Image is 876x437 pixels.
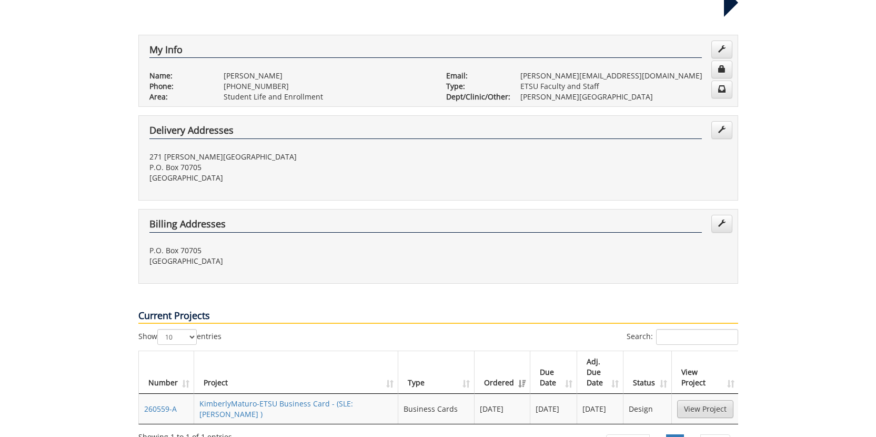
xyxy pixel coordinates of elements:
th: View Project: activate to sort column ascending [672,351,739,394]
label: Show entries [138,329,221,345]
th: Type: activate to sort column ascending [398,351,475,394]
p: 271 [PERSON_NAME][GEOGRAPHIC_DATA] [149,152,430,162]
p: [GEOGRAPHIC_DATA] [149,256,430,266]
a: Change Password [711,61,732,78]
h4: Delivery Addresses [149,125,702,139]
p: Type: [446,81,505,92]
a: Change Communication Preferences [711,81,732,98]
p: P.O. Box 70705 [149,162,430,173]
h4: Billing Addresses [149,219,702,233]
p: Student Life and Enrollment [224,92,430,102]
td: Business Cards [398,394,475,424]
a: Edit Info [711,41,732,58]
p: ETSU Faculty and Staff [520,81,727,92]
td: [DATE] [475,394,530,424]
a: Edit Addresses [711,215,732,233]
th: Adj. Due Date: activate to sort column ascending [577,351,624,394]
th: Status: activate to sort column ascending [623,351,671,394]
p: [PERSON_NAME][GEOGRAPHIC_DATA] [520,92,727,102]
p: [GEOGRAPHIC_DATA] [149,173,430,183]
p: Area: [149,92,208,102]
p: [PERSON_NAME][EMAIL_ADDRESS][DOMAIN_NAME] [520,71,727,81]
p: P.O. Box 70705 [149,245,430,256]
td: Design [623,394,671,424]
th: Ordered: activate to sort column ascending [475,351,530,394]
th: Due Date: activate to sort column ascending [530,351,577,394]
p: Phone: [149,81,208,92]
p: [PHONE_NUMBER] [224,81,430,92]
p: Current Projects [138,309,738,324]
a: Edit Addresses [711,121,732,139]
th: Project: activate to sort column ascending [194,351,399,394]
th: Number: activate to sort column ascending [139,351,194,394]
h4: My Info [149,45,702,58]
p: Name: [149,71,208,81]
td: [DATE] [530,394,577,424]
p: [PERSON_NAME] [224,71,430,81]
a: KimberlyMaturo-ETSU Business Card - (SLE: [PERSON_NAME] ) [199,399,353,419]
a: 260559-A [144,404,177,414]
td: [DATE] [577,394,624,424]
input: Search: [656,329,738,345]
p: Dept/Clinic/Other: [446,92,505,102]
label: Search: [627,329,738,345]
select: Showentries [157,329,197,345]
p: Email: [446,71,505,81]
a: View Project [677,400,733,418]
